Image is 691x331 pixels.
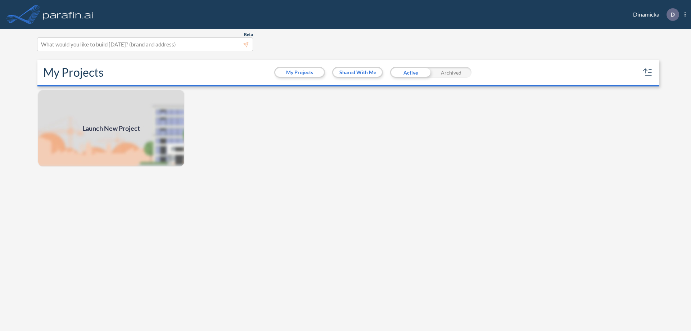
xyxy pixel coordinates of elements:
[642,67,654,78] button: sort
[333,68,382,77] button: Shared With Me
[390,67,431,78] div: Active
[431,67,471,78] div: Archived
[37,89,185,167] img: add
[670,11,675,18] p: D
[43,66,104,79] h2: My Projects
[37,89,185,167] a: Launch New Project
[41,7,95,22] img: logo
[275,68,324,77] button: My Projects
[82,124,140,133] span: Launch New Project
[622,8,686,21] div: Dinamicka
[244,32,253,37] span: Beta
